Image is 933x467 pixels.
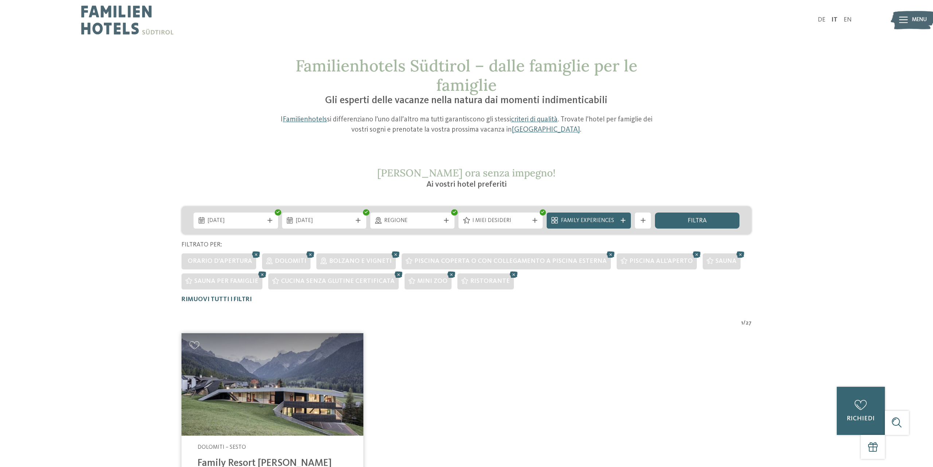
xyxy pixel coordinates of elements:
a: EN [844,17,852,23]
span: [PERSON_NAME] ora senza impegno! [377,166,555,179]
span: Gli esperti delle vacanze nella natura dai momenti indimenticabili [325,96,608,106]
span: 27 [746,319,752,327]
span: 1 [741,319,743,327]
span: Filtrato per: [181,242,222,248]
a: criteri di qualità [511,116,558,123]
span: Mini zoo [417,278,448,284]
span: Sauna per famiglie [194,278,258,284]
span: filtra [688,218,707,224]
span: I miei desideri [472,217,528,225]
span: richiedi [847,416,875,422]
a: Familienhotels [283,116,327,123]
span: Piscina coperta o con collegamento a piscina esterna [414,258,607,264]
span: Orario d'apertura [188,258,252,264]
span: Regione [384,217,440,225]
a: DE [818,17,825,23]
span: Menu [912,16,927,24]
p: I si differenziano l’uno dall’altro ma tutti garantiscono gli stessi . Trovate l’hotel per famigl... [276,115,657,135]
span: [DATE] [296,217,352,225]
span: Dolomiti [275,258,307,264]
span: Dolomiti – Sesto [198,444,246,450]
span: Familienhotels Südtirol – dalle famiglie per le famiglie [296,55,637,95]
span: Ai vostri hotel preferiti [426,180,507,188]
span: Piscina all'aperto [629,258,693,264]
a: IT [831,17,838,23]
span: [DATE] [208,217,264,225]
span: Cucina senza glutine certificata [281,278,395,284]
span: / [743,319,746,327]
span: Bolzano e vigneti [329,258,392,264]
a: richiedi [837,387,885,435]
span: Sauna [715,258,737,264]
a: [GEOGRAPHIC_DATA] [512,126,580,133]
span: Rimuovi tutti i filtri [181,296,252,303]
img: Family Resort Rainer ****ˢ [181,333,363,436]
span: Family Experiences [561,217,617,225]
span: Ristorante [470,278,510,284]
